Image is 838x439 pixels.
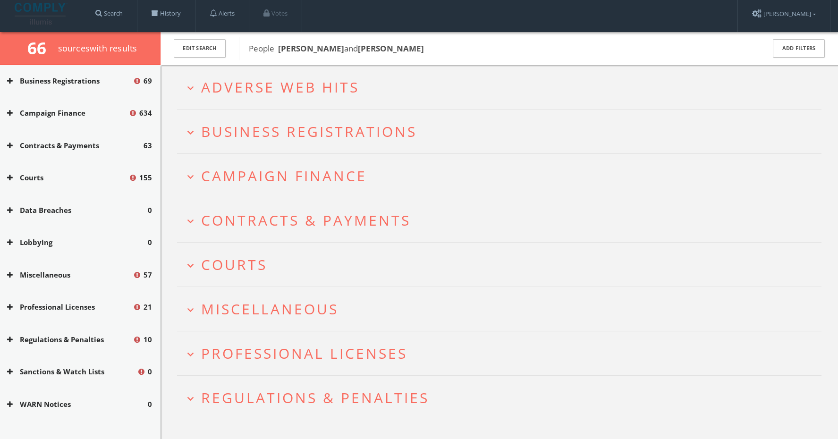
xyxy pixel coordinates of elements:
[201,211,411,230] span: Contracts & Payments
[144,76,152,86] span: 69
[201,255,267,274] span: Courts
[184,304,197,316] i: expand_more
[184,301,821,317] button: expand_moreMiscellaneous
[144,302,152,312] span: 21
[7,237,148,248] button: Lobbying
[184,170,197,183] i: expand_more
[144,270,152,280] span: 57
[358,43,424,54] b: [PERSON_NAME]
[15,3,68,25] img: illumis
[7,140,144,151] button: Contracts & Payments
[184,259,197,272] i: expand_more
[58,42,137,54] span: source s with results
[184,79,821,95] button: expand_moreAdverse Web Hits
[144,334,152,345] span: 10
[7,270,133,280] button: Miscellaneous
[184,126,197,139] i: expand_more
[7,366,137,377] button: Sanctions & Watch Lists
[139,172,152,183] span: 155
[184,82,197,94] i: expand_more
[278,43,344,54] b: [PERSON_NAME]
[148,237,152,248] span: 0
[7,108,128,118] button: Campaign Finance
[278,43,358,54] span: and
[148,205,152,216] span: 0
[184,257,821,272] button: expand_moreCourts
[184,215,197,228] i: expand_more
[201,344,407,363] span: Professional Licenses
[201,388,429,407] span: Regulations & Penalties
[139,108,152,118] span: 634
[201,122,417,141] span: Business Registrations
[148,399,152,410] span: 0
[7,205,148,216] button: Data Breaches
[7,334,133,345] button: Regulations & Penalties
[184,124,821,139] button: expand_moreBusiness Registrations
[7,76,133,86] button: Business Registrations
[148,366,152,377] span: 0
[184,392,197,405] i: expand_more
[184,212,821,228] button: expand_moreContracts & Payments
[7,302,133,312] button: Professional Licenses
[27,37,54,59] span: 66
[184,168,821,184] button: expand_moreCampaign Finance
[7,399,148,410] button: WARN Notices
[144,140,152,151] span: 63
[184,390,821,405] button: expand_moreRegulations & Penalties
[184,348,197,361] i: expand_more
[184,346,821,361] button: expand_moreProfessional Licenses
[201,166,367,186] span: Campaign Finance
[201,77,359,97] span: Adverse Web Hits
[174,39,226,58] button: Edit Search
[7,172,128,183] button: Courts
[201,299,339,319] span: Miscellaneous
[249,43,424,54] span: People
[773,39,825,58] button: Add Filters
